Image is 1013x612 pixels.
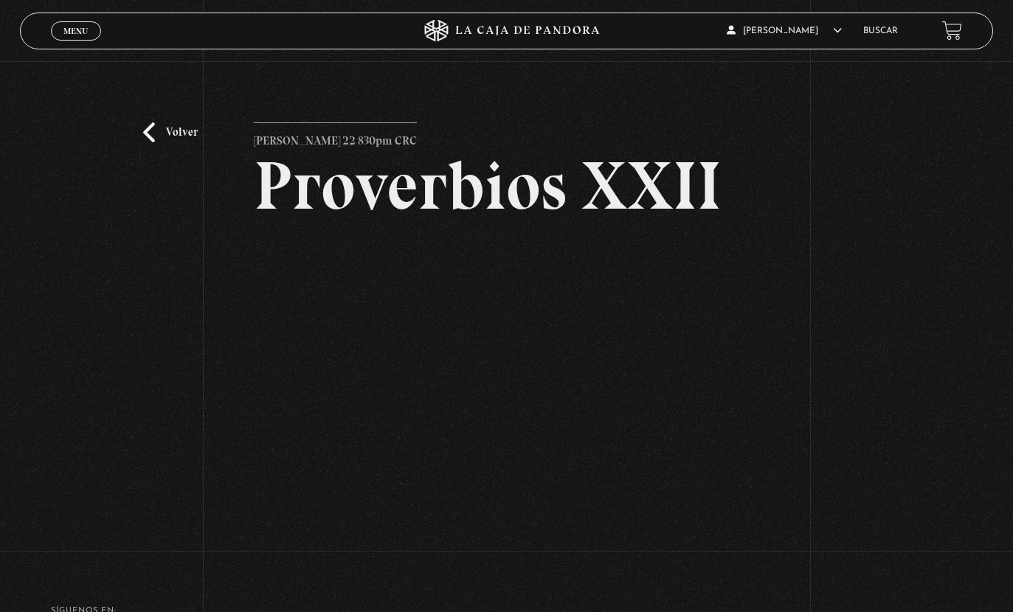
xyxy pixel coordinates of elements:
iframe: Dailymotion video player – CENTINELAS 23-7 - PROVERIOS 22 [254,242,759,526]
a: View your shopping cart [942,21,962,41]
a: Buscar [863,27,898,35]
h2: Proverbios XXII [254,152,759,220]
p: [PERSON_NAME] 22 830pm CRC [254,122,417,152]
span: Menu [63,27,88,35]
a: Volver [143,122,198,142]
span: Cerrar [58,38,93,49]
span: [PERSON_NAME] [727,27,842,35]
